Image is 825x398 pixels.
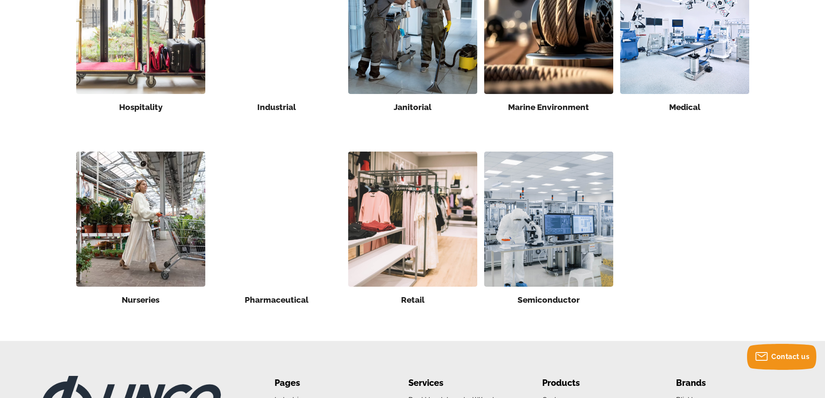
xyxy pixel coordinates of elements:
[119,102,162,112] a: Hospitality
[747,344,816,370] button: Contact us
[401,295,424,304] a: Retail
[257,102,296,112] a: Industrial
[122,295,159,304] a: Nurseries
[518,295,580,304] a: Semiconductor
[508,102,589,112] a: Marine Environment
[408,376,516,390] li: Services
[245,295,308,304] a: Pharmaceutical
[542,376,650,390] li: Products
[275,376,382,390] li: Pages
[394,102,431,112] a: Janitorial
[771,353,809,361] span: Contact us
[676,376,784,390] li: Brands
[669,102,700,112] a: Medical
